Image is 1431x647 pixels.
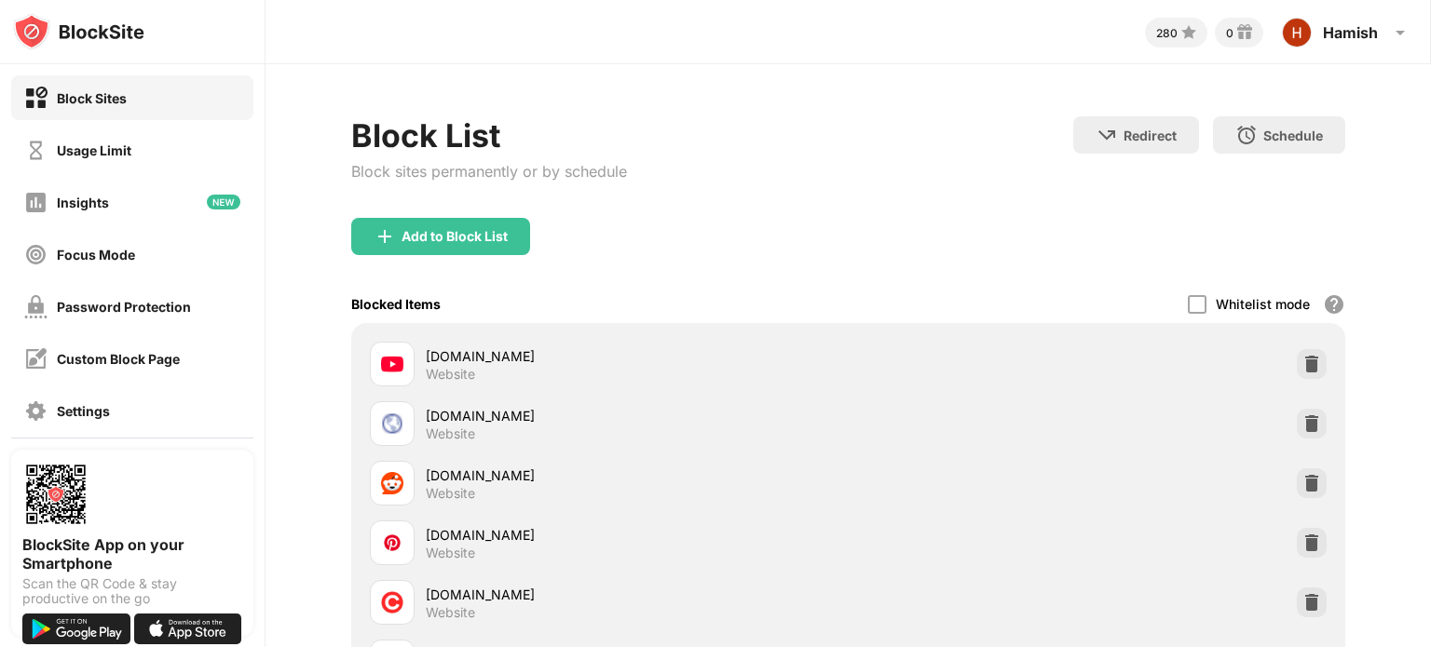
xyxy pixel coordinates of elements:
[57,403,110,419] div: Settings
[24,399,48,423] img: settings-off.svg
[351,296,441,312] div: Blocked Items
[402,229,508,244] div: Add to Block List
[381,412,403,435] img: favicons
[24,347,48,371] img: customize-block-page-off.svg
[1156,26,1178,40] div: 280
[13,13,144,50] img: logo-blocksite.svg
[1226,26,1233,40] div: 0
[351,162,627,181] div: Block sites permanently or by schedule
[426,485,475,502] div: Website
[57,247,135,263] div: Focus Mode
[22,613,130,644] img: get-it-on-google-play.svg
[22,535,242,573] div: BlockSite App on your Smartphone
[381,353,403,375] img: favicons
[57,299,191,315] div: Password Protection
[426,346,848,366] div: [DOMAIN_NAME]
[351,116,627,155] div: Block List
[24,243,48,266] img: focus-off.svg
[24,191,48,214] img: insights-off.svg
[426,425,475,442] div: Website
[57,195,109,210] div: Insights
[426,604,475,621] div: Website
[22,461,89,528] img: options-page-qr-code.png
[1124,128,1177,143] div: Redirect
[57,90,127,106] div: Block Sites
[426,545,475,561] div: Website
[381,532,403,554] img: favicons
[22,576,242,606] div: Scan the QR Code & stay productive on the go
[24,295,48,318] img: password-protection-off.svg
[134,613,242,644] img: download-on-the-app-store.svg
[1282,18,1312,47] img: ACg8ocLd2ugO43lrjXIOOOWaFpyFCfX_HJPb8xBXMSgy2_pouICKcg=s96-c
[24,139,48,162] img: time-usage-off.svg
[426,406,848,425] div: [DOMAIN_NAME]
[207,195,240,209] img: new-icon.svg
[1216,296,1310,312] div: Whitelist mode
[57,142,131,158] div: Usage Limit
[426,465,848,485] div: [DOMAIN_NAME]
[1323,23,1378,42] div: Hamish
[57,351,180,367] div: Custom Block Page
[381,472,403,494] img: favicons
[426,585,848,604] div: [DOMAIN_NAME]
[381,591,403,613] img: favicons
[1233,21,1256,44] img: reward-small.svg
[24,87,48,110] img: block-on.svg
[426,366,475,383] div: Website
[426,525,848,545] div: [DOMAIN_NAME]
[1178,21,1200,44] img: points-small.svg
[1263,128,1323,143] div: Schedule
